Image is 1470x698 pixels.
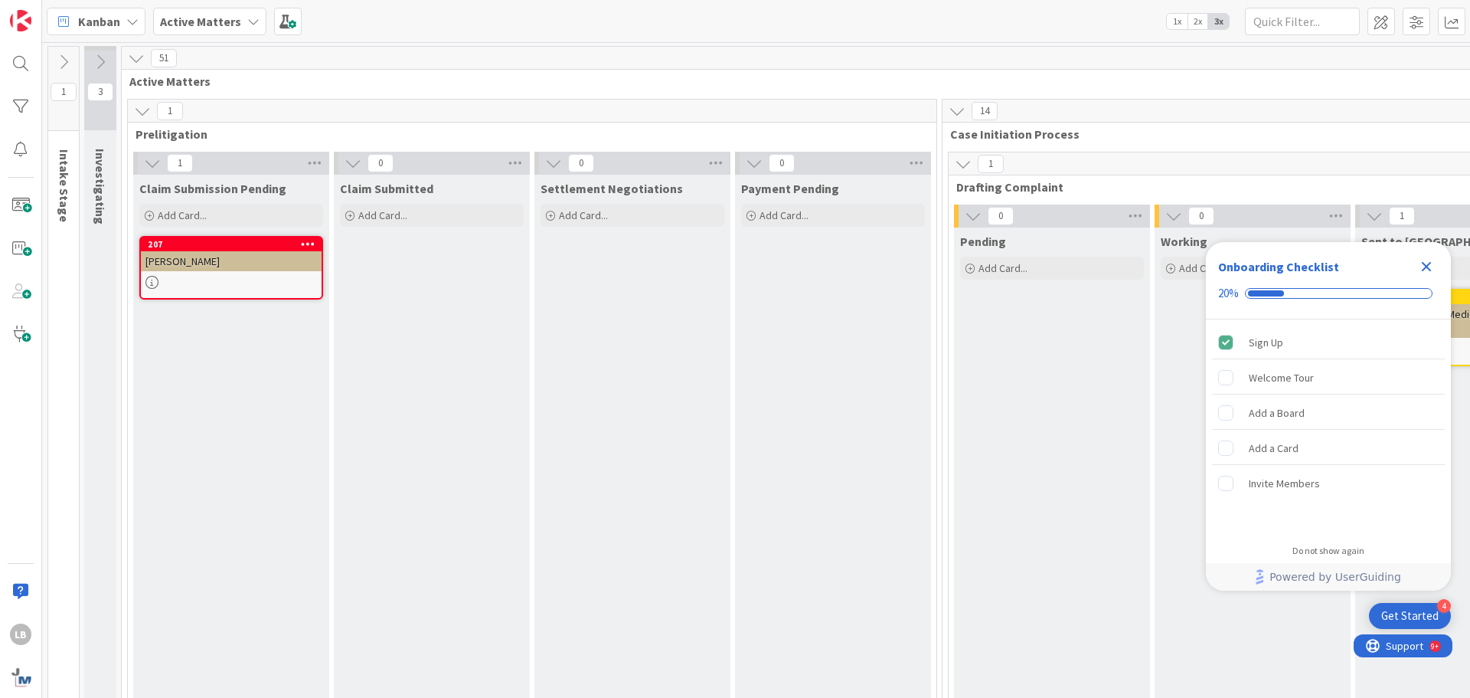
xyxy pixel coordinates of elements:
[1208,14,1229,29] span: 3x
[1249,369,1314,387] div: Welcome Tour
[1187,14,1208,29] span: 2x
[367,154,394,172] span: 0
[1369,603,1451,629] div: Open Get Started checklist, remaining modules: 4
[160,14,241,29] b: Active Matters
[141,238,322,271] div: 207[PERSON_NAME]
[972,102,998,120] span: 14
[1212,396,1445,430] div: Add a Board is incomplete.
[93,149,108,224] span: Investigating
[1167,14,1187,29] span: 1x
[1161,234,1207,249] span: Working
[1212,467,1445,500] div: Invite Members is incomplete.
[1212,431,1445,465] div: Add a Card is incomplete.
[988,207,1014,225] span: 0
[568,154,594,172] span: 0
[1249,333,1283,352] div: Sign Up
[759,208,808,222] span: Add Card...
[541,181,683,196] span: Settlement Negotiations
[167,154,193,172] span: 1
[1437,599,1451,613] div: 4
[1249,439,1298,457] div: Add a Card
[1214,563,1443,591] a: Powered by UserGuiding
[978,155,1004,173] span: 1
[1218,287,1439,300] div: Checklist progress: 20%
[1218,287,1239,300] div: 20%
[1389,207,1415,225] span: 1
[10,667,31,688] img: avatar
[358,208,407,222] span: Add Card...
[158,208,207,222] span: Add Card...
[32,2,70,21] span: Support
[741,181,839,196] span: Payment Pending
[10,10,31,31] img: Visit kanbanzone.com
[148,239,322,250] div: 207
[1245,8,1360,35] input: Quick Filter...
[1179,261,1228,275] span: Add Card...
[960,234,1006,249] span: Pending
[139,236,323,300] a: 207[PERSON_NAME]
[559,208,608,222] span: Add Card...
[139,181,286,196] span: Claim Submission Pending
[1249,404,1305,422] div: Add a Board
[1212,326,1445,359] div: Sign Up is complete.
[1292,545,1364,557] div: Do not show again
[57,149,72,222] span: Intake Stage
[1249,474,1320,493] div: Invite Members
[1188,207,1214,225] span: 0
[1206,242,1451,591] div: Checklist Container
[978,261,1027,275] span: Add Card...
[51,83,77,101] span: 1
[340,181,433,196] span: Claim Submitted
[141,238,322,251] div: 207
[1414,254,1439,279] div: Close Checklist
[1212,361,1445,395] div: Welcome Tour is incomplete.
[136,126,917,142] span: Prelitigation
[1218,257,1339,276] div: Onboarding Checklist
[151,49,177,67] span: 51
[1206,320,1451,535] div: Checklist items
[10,624,31,645] div: LB
[87,83,113,101] span: 3
[1269,568,1401,586] span: Powered by UserGuiding
[141,251,322,271] div: [PERSON_NAME]
[157,102,183,120] span: 1
[1381,608,1439,624] div: Get Started
[1206,563,1451,591] div: Footer
[77,6,85,18] div: 9+
[78,12,120,31] span: Kanban
[769,154,795,172] span: 0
